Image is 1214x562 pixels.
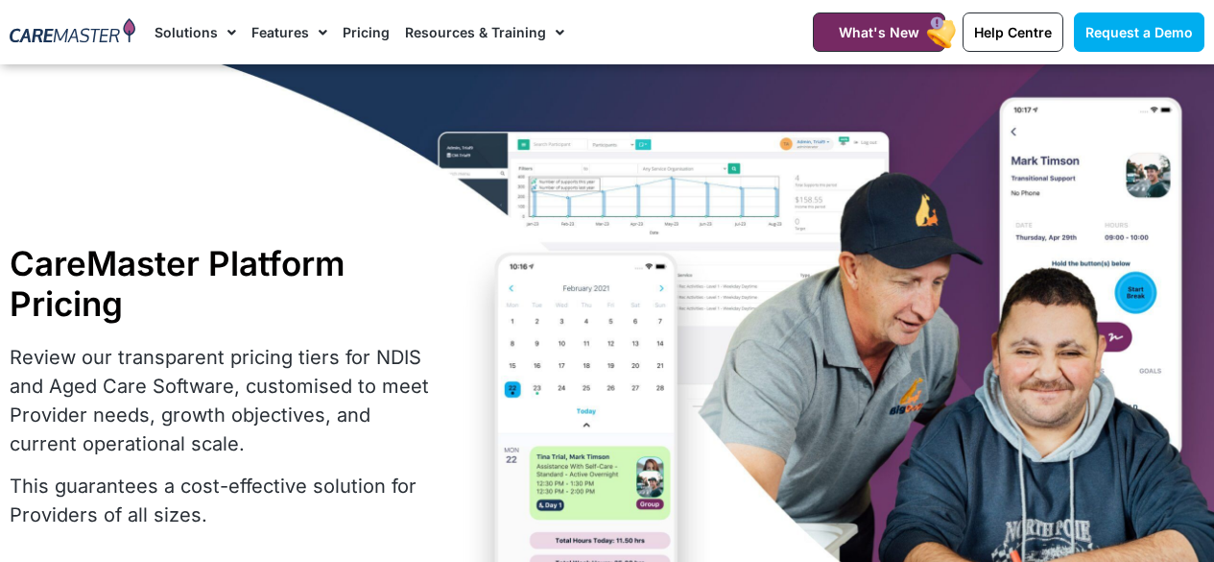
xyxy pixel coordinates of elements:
[1074,12,1204,52] a: Request a Demo
[1085,24,1193,40] span: Request a Demo
[10,343,434,458] p: Review our transparent pricing tiers for NDIS and Aged Care Software, customised to meet Provider...
[839,24,919,40] span: What's New
[10,472,434,529] p: This guarantees a cost-effective solution for Providers of all sizes.
[963,12,1063,52] a: Help Centre
[10,243,434,324] h1: CareMaster Platform Pricing
[813,12,945,52] a: What's New
[10,18,135,46] img: CareMaster Logo
[974,24,1052,40] span: Help Centre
